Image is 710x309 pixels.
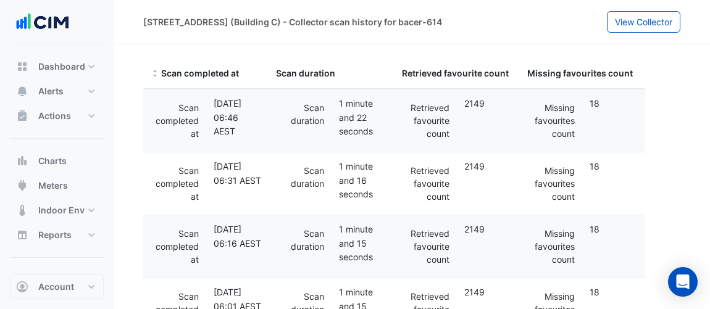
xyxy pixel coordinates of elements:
[607,11,680,33] button: View Collector
[464,287,485,297] span: 2149
[527,68,633,78] span: Missing favourites count
[464,161,485,171] span: 2149
[464,224,485,234] span: 2149
[276,68,335,78] span: Scan duration
[668,267,698,297] div: Open Intercom Messenger
[214,98,241,137] span: Sat 06-Sep-2025 06:46 AEST
[143,15,442,28] div: [STREET_ADDRESS] (Building C) - Collector scan history for bacer-614
[38,85,64,97] span: Alerts
[10,268,104,292] button: Site Manager
[16,110,28,122] app-icon: Actions
[38,179,68,192] span: Meters
[527,97,575,144] label: Missing favourites count
[15,10,70,35] img: Company Logo
[402,223,450,270] label: Retrieved favourite count
[16,60,28,73] app-icon: Dashboard
[10,149,104,173] button: Charts
[402,160,450,207] label: Retrieved favourite count
[332,223,395,265] div: 1 minute and 15 seconds
[332,160,395,202] div: 1 minute and 16 seconds
[402,68,509,78] span: Retrieved favourite count
[161,68,239,78] span: Scan completed at
[38,204,85,216] span: Indoor Env
[10,79,104,104] button: Alerts
[590,224,599,234] span: 18
[332,97,395,139] div: 1 minute and 22 seconds
[527,223,575,270] label: Missing favourites count
[16,229,28,241] app-icon: Reports
[16,85,28,97] app-icon: Alerts
[615,17,672,27] span: View Collector
[151,97,199,144] label: Scan completed at
[38,155,67,167] span: Charts
[151,69,159,79] span: Scan completed at
[10,54,104,79] button: Dashboard
[38,281,74,293] span: Account
[590,161,599,171] span: 18
[38,229,72,241] span: Reports
[402,97,450,144] label: Retrieved favourite count
[10,198,104,223] button: Indoor Env
[590,287,599,297] span: 18
[16,155,28,167] app-icon: Charts
[16,204,28,216] app-icon: Indoor Env
[464,98,485,109] span: 2149
[276,97,324,131] label: Scan duration
[590,98,599,109] span: 18
[151,223,199,270] label: Scan completed at
[10,173,104,198] button: Meters
[10,104,104,128] button: Actions
[38,110,71,122] span: Actions
[151,160,199,207] label: Scan completed at
[38,274,94,286] span: Site Manager
[214,224,261,249] span: Sat 06-Sep-2025 06:16 AEST
[16,274,28,286] app-icon: Site Manager
[10,274,104,299] button: Account
[10,223,104,247] button: Reports
[527,160,575,207] label: Missing favourites count
[276,160,324,194] label: Scan duration
[38,60,85,73] span: Dashboard
[214,161,261,186] span: Sat 06-Sep-2025 06:31 AEST
[16,179,28,192] app-icon: Meters
[276,223,324,257] label: Scan duration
